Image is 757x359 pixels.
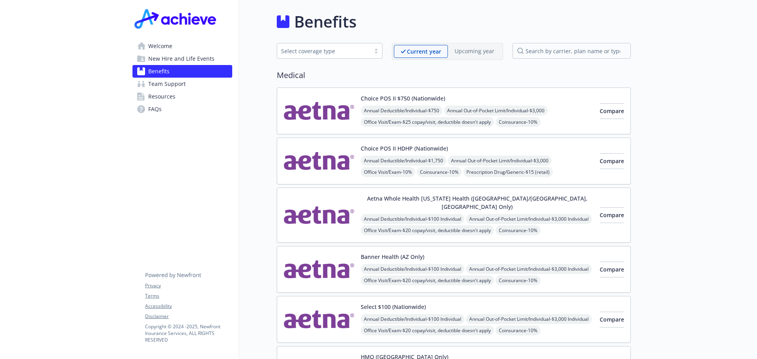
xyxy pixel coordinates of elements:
a: Resources [132,90,232,103]
span: Annual Deductible/Individual - $100 Individual [361,314,464,324]
span: Coinsurance - 10% [496,275,541,285]
a: Terms [145,292,232,299]
span: Annual Out-of-Pocket Limit/Individual - $3,000 [448,156,552,166]
a: Welcome [132,40,232,52]
span: Compare [600,316,624,323]
span: Prescription Drug/Generic - $15 (retail) [463,167,553,177]
button: Aetna Whole Health [US_STATE] Health ([GEOGRAPHIC_DATA]/[GEOGRAPHIC_DATA], [GEOGRAPHIC_DATA] Only) [361,194,593,211]
a: FAQs [132,103,232,115]
a: New Hire and Life Events [132,52,232,65]
span: Team Support [148,78,186,90]
a: Benefits [132,65,232,78]
span: Annual Deductible/Individual - $750 [361,106,442,115]
button: Banner Health (AZ Only) [361,253,424,261]
span: Office Visit/Exam - $20 copay/visit, deductible doesn't apply [361,326,494,335]
span: Upcoming year [448,45,501,58]
button: Select $100 (Nationwide) [361,303,426,311]
img: Aetna Inc carrier logo [283,253,354,286]
button: Choice POS II $750 (Nationwide) [361,94,445,102]
span: Compare [600,157,624,165]
a: Team Support [132,78,232,90]
span: Coinsurance - 10% [417,167,462,177]
p: Current year [407,47,441,56]
span: FAQs [148,103,162,115]
span: Compare [600,266,624,273]
button: Compare [600,207,624,223]
p: Copyright © 2024 - 2025 , Newfront Insurance Services, ALL RIGHTS RESERVED [145,323,232,343]
span: Resources [148,90,175,103]
a: Privacy [145,282,232,289]
h2: Medical [277,69,631,81]
span: Annual Deductible/Individual - $100 Individual [361,264,464,274]
button: Compare [600,153,624,169]
button: Compare [600,312,624,327]
span: Annual Deductible/Individual - $1,750 [361,156,446,166]
span: Annual Out-of-Pocket Limit/Individual - $3,000 Individual [466,314,592,324]
span: Office Visit/Exam - $20 copay/visit, deductible doesn't apply [361,225,494,235]
span: Benefits [148,65,170,78]
p: Upcoming year [455,47,494,55]
a: Accessibility [145,303,232,310]
span: Coinsurance - 10% [496,326,541,335]
div: Select coverage type [281,47,366,55]
span: Office Visit/Exam - $20 copay/visit, deductible doesn't apply [361,275,494,285]
img: Aetna Inc carrier logo [283,94,354,128]
button: Compare [600,103,624,119]
span: Annual Out-of-Pocket Limit/Individual - $3,000 [444,106,548,115]
img: Aetna Inc carrier logo [283,194,354,236]
span: Office Visit/Exam - $25 copay/visit, deductible doesn't apply [361,117,494,127]
input: search by carrier, plan name or type [513,43,631,59]
span: New Hire and Life Events [148,52,214,65]
span: Coinsurance - 10% [496,117,541,127]
span: Compare [600,211,624,219]
span: Annual Deductible/Individual - $100 Individual [361,214,464,224]
span: Welcome [148,40,172,52]
span: Office Visit/Exam - 10% [361,167,415,177]
img: Aetna Inc carrier logo [283,144,354,178]
a: Disclaimer [145,313,232,320]
img: Aetna Inc carrier logo [283,303,354,336]
button: Choice POS II HDHP (Nationwide) [361,144,448,153]
span: Coinsurance - 10% [496,225,541,235]
h1: Benefits [294,10,356,33]
button: Compare [600,262,624,277]
span: Annual Out-of-Pocket Limit/Individual - $3,000 Individual [466,214,592,224]
span: Annual Out-of-Pocket Limit/Individual - $3,000 Individual [466,264,592,274]
span: Compare [600,107,624,115]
